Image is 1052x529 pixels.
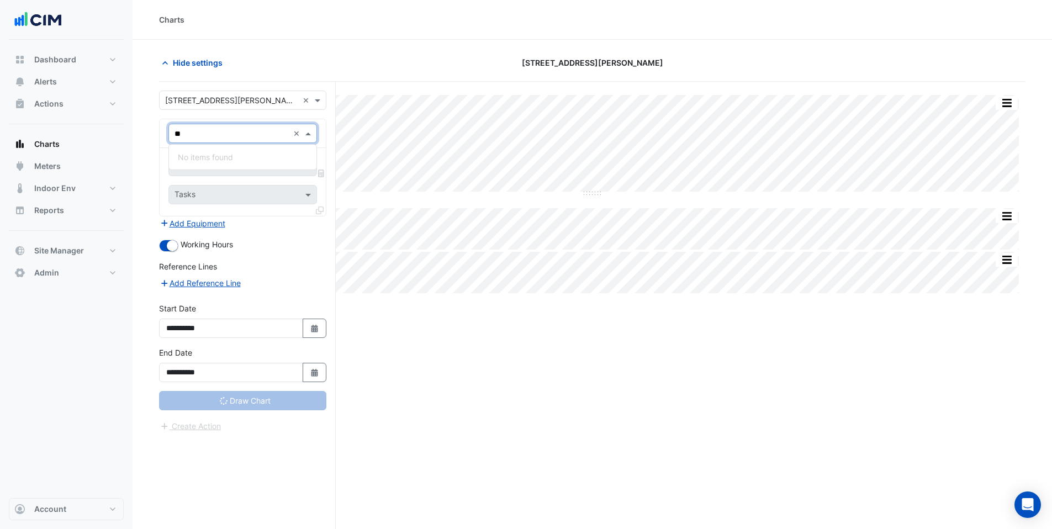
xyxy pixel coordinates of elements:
[159,261,217,272] label: Reference Lines
[34,504,66,515] span: Account
[14,139,25,150] app-icon: Charts
[34,205,64,216] span: Reports
[14,76,25,87] app-icon: Alerts
[34,139,60,150] span: Charts
[9,498,124,520] button: Account
[9,155,124,177] button: Meters
[159,217,226,230] button: Add Equipment
[14,183,25,194] app-icon: Indoor Env
[9,262,124,284] button: Admin
[316,205,324,215] span: Clone Favourites and Tasks from this Equipment to other Equipment
[9,93,124,115] button: Actions
[173,188,195,203] div: Tasks
[13,9,63,31] img: Company Logo
[14,54,25,65] app-icon: Dashboard
[159,303,196,314] label: Start Date
[34,98,64,109] span: Actions
[9,71,124,93] button: Alerts
[173,57,223,68] span: Hide settings
[310,324,320,333] fa-icon: Select Date
[159,277,241,289] button: Add Reference Line
[14,245,25,256] app-icon: Site Manager
[9,177,124,199] button: Indoor Env
[9,49,124,71] button: Dashboard
[303,94,312,106] span: Clear
[34,76,57,87] span: Alerts
[996,253,1018,267] button: More Options
[522,57,663,68] span: [STREET_ADDRESS][PERSON_NAME]
[159,14,184,25] div: Charts
[34,267,59,278] span: Admin
[34,245,84,256] span: Site Manager
[14,161,25,172] app-icon: Meters
[1014,491,1041,518] div: Open Intercom Messenger
[14,205,25,216] app-icon: Reports
[14,267,25,278] app-icon: Admin
[181,240,233,249] span: Working Hours
[159,420,221,430] app-escalated-ticket-create-button: Please wait for charts to finish loading
[159,347,192,358] label: End Date
[9,240,124,262] button: Site Manager
[34,54,76,65] span: Dashboard
[169,149,316,165] div: No items found
[9,199,124,221] button: Reports
[34,183,76,194] span: Indoor Env
[293,128,303,139] span: Clear
[310,368,320,377] fa-icon: Select Date
[316,168,326,178] span: Choose Function
[14,98,25,109] app-icon: Actions
[9,133,124,155] button: Charts
[168,144,317,170] ng-dropdown-panel: Options list
[159,53,230,72] button: Hide settings
[996,209,1018,223] button: More Options
[34,161,61,172] span: Meters
[996,96,1018,110] button: More Options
